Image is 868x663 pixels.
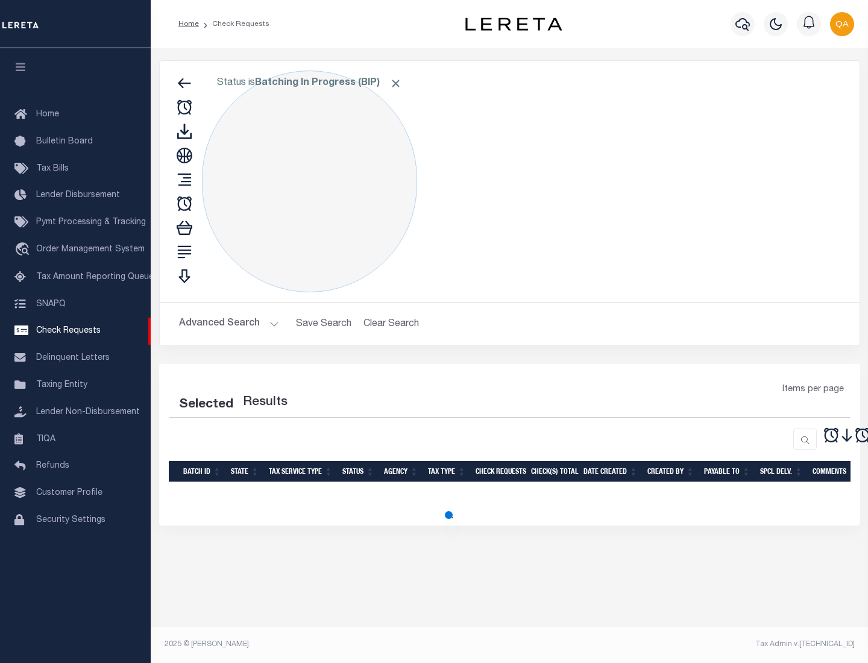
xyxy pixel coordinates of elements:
[289,312,359,336] button: Save Search
[36,191,120,200] span: Lender Disbursement
[36,165,69,173] span: Tax Bills
[199,19,269,30] li: Check Requests
[36,110,59,119] span: Home
[699,461,755,482] th: Payable To
[359,312,424,336] button: Clear Search
[36,435,55,443] span: TIQA
[264,461,338,482] th: Tax Service Type
[755,461,808,482] th: Spcl Delv.
[179,395,233,415] div: Selected
[202,71,417,292] div: Click to Edit
[36,489,102,497] span: Customer Profile
[243,393,288,412] label: Results
[156,639,510,650] div: 2025 © [PERSON_NAME].
[36,327,101,335] span: Check Requests
[471,461,526,482] th: Check Requests
[36,218,146,227] span: Pymt Processing & Tracking
[36,516,105,524] span: Security Settings
[36,273,154,281] span: Tax Amount Reporting Queue
[178,20,199,28] a: Home
[255,78,402,88] b: Batching In Progress (BIP)
[226,461,264,482] th: State
[36,381,87,389] span: Taxing Entity
[379,461,423,482] th: Agency
[36,462,69,470] span: Refunds
[526,461,579,482] th: Check(s) Total
[782,383,844,397] span: Items per page
[36,300,66,308] span: SNAPQ
[36,354,110,362] span: Delinquent Letters
[338,461,379,482] th: Status
[423,461,471,482] th: Tax Type
[36,408,140,416] span: Lender Non-Disbursement
[830,12,854,36] img: svg+xml;base64,PHN2ZyB4bWxucz0iaHR0cDovL3d3dy53My5vcmcvMjAwMC9zdmciIHBvaW50ZXItZXZlbnRzPSJub25lIi...
[14,242,34,258] i: travel_explore
[643,461,699,482] th: Created By
[579,461,643,482] th: Date Created
[518,639,855,650] div: Tax Admin v.[TECHNICAL_ID]
[179,312,279,336] button: Advanced Search
[36,245,145,254] span: Order Management System
[36,137,93,146] span: Bulletin Board
[465,17,562,31] img: logo-dark.svg
[178,461,226,482] th: Batch Id
[808,461,862,482] th: Comments
[389,77,402,90] span: Click to Remove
